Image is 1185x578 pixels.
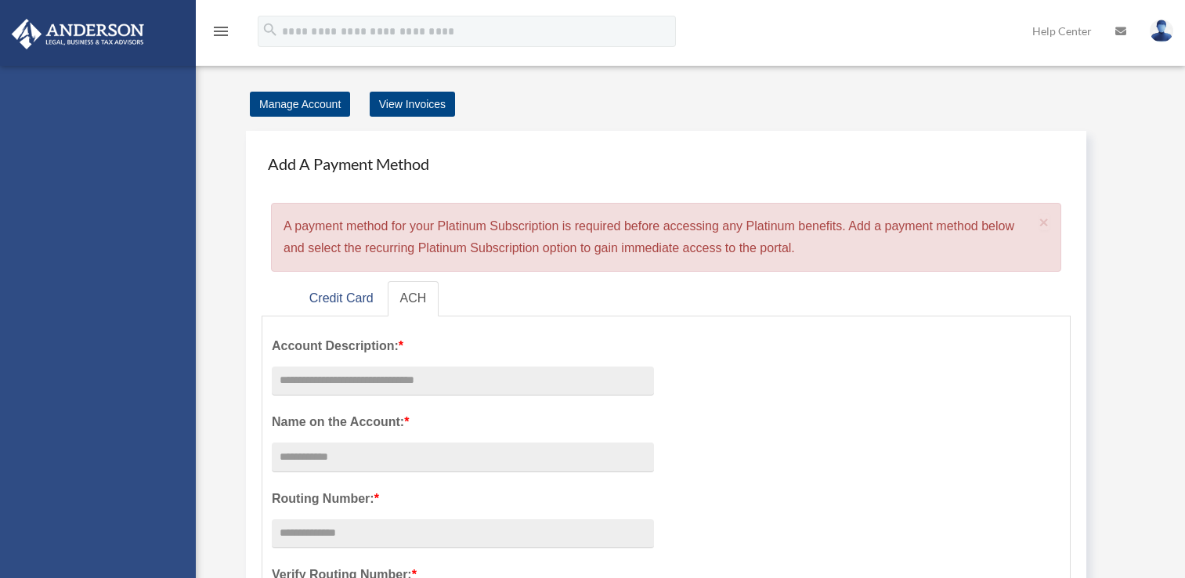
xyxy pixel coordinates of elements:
[271,203,1061,272] div: A payment method for your Platinum Subscription is required before accessing any Platinum benefit...
[1150,20,1173,42] img: User Pic
[370,92,455,117] a: View Invoices
[7,19,149,49] img: Anderson Advisors Platinum Portal
[211,22,230,41] i: menu
[272,488,654,510] label: Routing Number:
[388,281,439,316] a: ACH
[250,92,350,117] a: Manage Account
[297,281,386,316] a: Credit Card
[272,335,654,357] label: Account Description:
[1039,213,1050,231] span: ×
[272,411,654,433] label: Name on the Account:
[262,146,1071,181] h4: Add A Payment Method
[211,27,230,41] a: menu
[1039,214,1050,230] button: Close
[262,21,279,38] i: search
